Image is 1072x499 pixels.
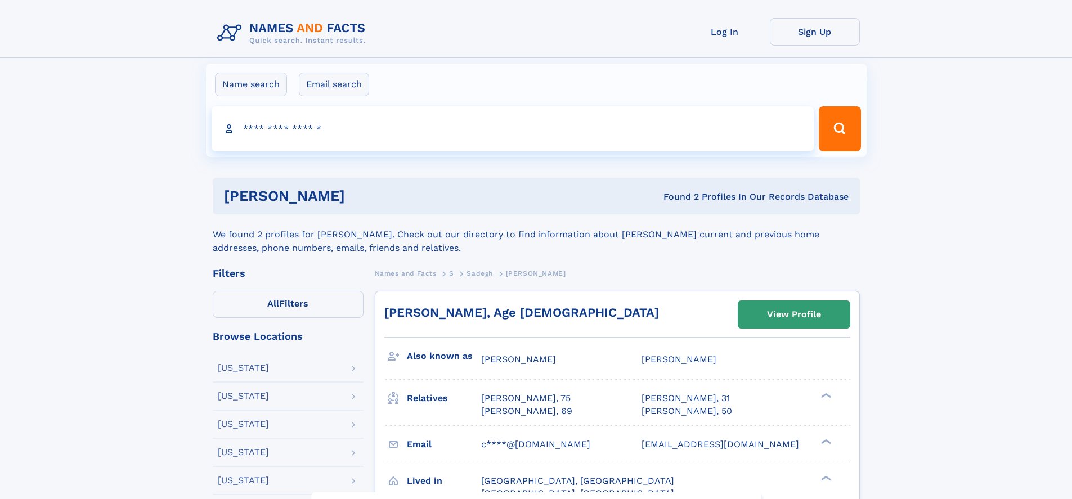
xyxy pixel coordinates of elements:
[215,73,287,96] label: Name search
[213,268,364,278] div: Filters
[218,363,269,372] div: [US_STATE]
[213,18,375,48] img: Logo Names and Facts
[504,191,849,203] div: Found 2 Profiles In Our Records Database
[212,106,814,151] input: search input
[407,435,481,454] h3: Email
[818,474,832,482] div: ❯
[407,471,481,491] h3: Lived in
[642,405,732,417] a: [PERSON_NAME], 50
[218,448,269,457] div: [US_STATE]
[738,301,850,328] a: View Profile
[770,18,860,46] a: Sign Up
[467,266,493,280] a: Sadegh
[818,392,832,399] div: ❯
[375,266,437,280] a: Names and Facts
[506,269,566,277] span: [PERSON_NAME]
[384,305,659,320] a: [PERSON_NAME], Age [DEMOGRAPHIC_DATA]
[213,331,364,341] div: Browse Locations
[449,269,454,277] span: S
[642,392,730,404] a: [PERSON_NAME], 31
[481,392,571,404] a: [PERSON_NAME], 75
[407,347,481,366] h3: Also known as
[218,476,269,485] div: [US_STATE]
[407,389,481,408] h3: Relatives
[481,488,674,498] span: [GEOGRAPHIC_DATA], [GEOGRAPHIC_DATA]
[218,392,269,401] div: [US_STATE]
[267,298,279,309] span: All
[481,405,572,417] a: [PERSON_NAME], 69
[767,302,821,327] div: View Profile
[224,189,504,203] h1: [PERSON_NAME]
[218,420,269,429] div: [US_STATE]
[481,475,674,486] span: [GEOGRAPHIC_DATA], [GEOGRAPHIC_DATA]
[449,266,454,280] a: S
[467,269,493,277] span: Sadegh
[481,354,556,365] span: [PERSON_NAME]
[680,18,770,46] a: Log In
[818,438,832,445] div: ❯
[642,354,716,365] span: [PERSON_NAME]
[819,106,860,151] button: Search Button
[299,73,369,96] label: Email search
[213,291,364,318] label: Filters
[642,439,799,449] span: [EMAIL_ADDRESS][DOMAIN_NAME]
[213,214,860,255] div: We found 2 profiles for [PERSON_NAME]. Check out our directory to find information about [PERSON_...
